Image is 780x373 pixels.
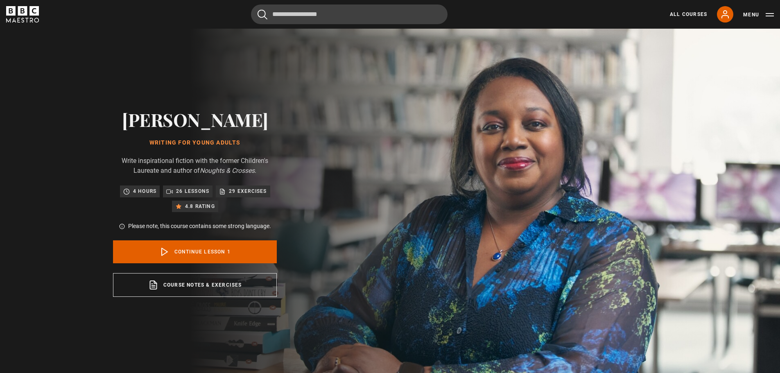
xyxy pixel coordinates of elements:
p: Please note, this course contains some strong language. [128,222,271,231]
h1: Writing for Young Adults [113,140,277,146]
h2: [PERSON_NAME] [113,109,277,130]
p: 26 lessons [176,187,209,195]
i: Noughts & Crosses [200,167,255,174]
p: 4 hours [133,187,156,195]
svg: BBC Maestro [6,6,39,23]
input: Search [251,5,448,24]
a: All Courses [670,11,707,18]
p: 29 exercises [229,187,267,195]
button: Toggle navigation [743,11,774,19]
a: Continue lesson 1 [113,240,277,263]
p: Write inspirational fiction with the former Children's Laureate and author of . [113,156,277,176]
p: 4.8 rating [185,202,215,210]
a: Course notes & exercises [113,273,277,297]
button: Submit the search query [258,9,267,20]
